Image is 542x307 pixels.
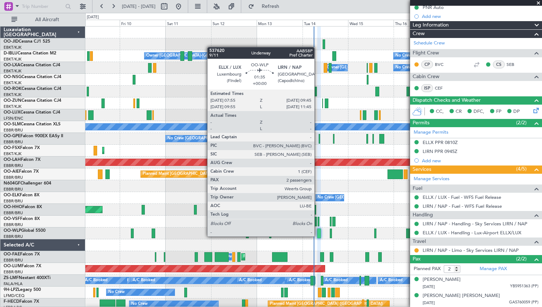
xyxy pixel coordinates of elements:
span: D-IBLU [4,51,18,56]
a: OO-ZUNCessna Citation CJ4 [4,99,61,103]
label: Planned PAX [414,265,441,273]
a: BVC [435,61,451,68]
div: A/C Booked [239,275,262,286]
a: OO-LAHFalcon 7X [4,158,41,162]
a: EBBR/BRU [4,269,23,275]
a: LIRN / NAP - Handling - Sky Services LIRN / NAP [423,221,527,227]
div: No Crew Kortrijk-[GEOGRAPHIC_DATA] [395,51,469,61]
div: Mon 13 [257,20,302,26]
span: OO-VSF [4,217,20,221]
a: OO-AIEFalcon 7X [4,169,39,174]
a: EBBR/BRU [4,139,23,145]
div: [PERSON_NAME] [423,276,461,283]
a: EBBR/BRU [4,210,23,216]
div: No Crew [GEOGRAPHIC_DATA] ([GEOGRAPHIC_DATA] National) [167,133,287,144]
div: A/C Booked [289,275,312,286]
span: OO-LUM [4,264,22,268]
div: A/C Booked [85,275,108,286]
span: (4/5) [516,165,527,173]
span: Flight Crew [413,49,439,57]
div: A/C Booked [325,275,348,286]
a: EBKT/KJK [4,45,22,50]
a: N604GFChallenger 604 [4,181,51,186]
a: SEB [507,61,523,68]
span: OO-NSG [4,75,22,79]
input: Trip Number [22,1,63,12]
a: ZS-LMFNextant 400XTi [4,276,51,280]
span: DP [513,108,520,115]
span: All Aircraft [19,17,76,22]
a: F-HECDFalcon 7X [4,299,39,304]
span: CC, [436,108,444,115]
a: OO-LXACessna Citation CJ4 [4,63,60,67]
a: EBKT/KJK [4,92,22,97]
div: ISP [421,84,433,92]
div: Sun 12 [211,20,257,26]
a: OO-NSGCessna Citation CJ4 [4,75,61,79]
a: OO-GPEFalcon 900EX EASy II [4,134,63,138]
div: Tue 14 [303,20,348,26]
a: OO-VSFFalcon 8X [4,217,40,221]
div: Fri 10 [120,20,165,26]
div: Thu 9 [74,20,120,26]
div: Add new [422,158,538,164]
span: OO-FAE [4,252,20,256]
div: CP [421,61,433,68]
div: Add new [422,13,538,19]
a: EBKT/KJK [4,80,22,86]
span: OO-WLP [4,229,21,233]
a: LIRN / NAP - Fuel - WFS Fuel Release [423,203,502,209]
a: Manage PAX [480,265,507,273]
span: Services [413,166,431,174]
div: Sat 11 [166,20,211,26]
a: CEF [435,85,451,91]
a: D-IBLUCessna Citation M2 [4,51,56,56]
a: Schedule Crew [414,40,445,47]
span: OO-SLM [4,122,21,126]
span: Leg Information [413,21,449,29]
span: Fuel [413,184,422,193]
a: EBBR/BRU [4,222,23,227]
span: OO-ELK [4,193,20,197]
span: Handling [413,211,433,219]
a: OO-SLMCessna Citation XLS [4,122,61,126]
div: [DATE] [87,14,99,20]
span: FP [496,108,501,115]
span: DFC, [474,108,484,115]
a: OO-ELKFalcon 8X [4,193,39,197]
span: OO-LAH [4,158,21,162]
span: (2/2) [516,119,527,126]
a: FALA/HLA [4,281,23,287]
a: EBKT/KJK [4,104,22,109]
span: OO-LUX [4,110,20,115]
span: OO-FSX [4,146,20,150]
div: No Crew [108,287,125,298]
button: Refresh [245,1,288,12]
div: No Crew [GEOGRAPHIC_DATA] ([GEOGRAPHIC_DATA] National) [395,62,515,73]
span: [DATE] [423,300,435,306]
div: Planned Maint Melsbroek Air Base [243,251,306,262]
a: OO-WLPGlobal 5500 [4,229,46,233]
div: A/C Booked [133,275,155,286]
a: ELLX / LUX - Fuel - WFS Fuel Release [423,194,501,200]
a: OO-LUMFalcon 7X [4,264,41,268]
span: OO-AIE [4,169,19,174]
span: Refresh [256,4,286,9]
div: LIRN PPR 0945Z [423,148,457,154]
span: OO-ZUN [4,99,22,103]
a: EBKT/KJK [4,68,22,74]
a: EBKT/KJK [4,57,22,62]
a: EBBR/BRU [4,234,23,239]
a: EBBR/BRU [4,175,23,180]
a: EBBR/BRU [4,198,23,204]
div: ELLX PPR 0810Z [423,139,458,145]
div: No Crew [GEOGRAPHIC_DATA] ([GEOGRAPHIC_DATA] National) [318,192,438,203]
a: EBBR/BRU [4,128,23,133]
span: F-HECD [4,299,19,304]
div: Owner [GEOGRAPHIC_DATA]-[GEOGRAPHIC_DATA] [146,51,243,61]
span: Dispatch Checks and Weather [413,96,481,105]
span: [DATE] [423,284,435,289]
a: OO-FSXFalcon 7X [4,146,40,150]
div: Thu 16 [394,20,439,26]
span: Pax [413,255,420,263]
